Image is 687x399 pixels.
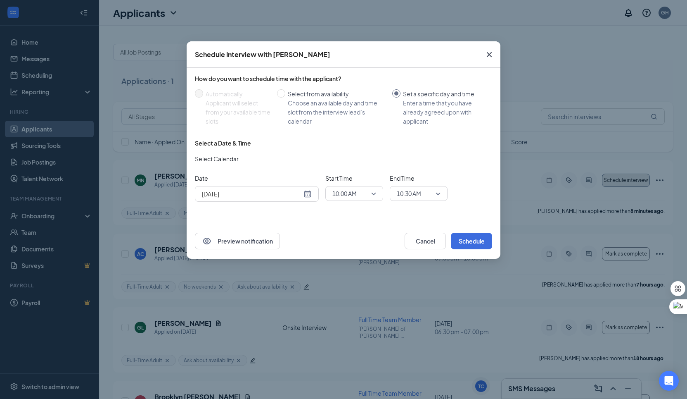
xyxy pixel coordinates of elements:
button: Cancel [405,233,446,249]
span: Start Time [325,174,383,183]
div: Select from availability [288,89,386,98]
span: 10:30 AM [397,187,421,200]
button: EyePreview notification [195,233,280,249]
span: Select Calendar [195,154,239,163]
button: Close [478,41,500,68]
div: Enter a time that you have already agreed upon with applicant [403,98,486,126]
div: Applicant will select from your available time slots [206,98,270,126]
span: 10:00 AM [332,187,357,200]
div: Choose an available day and time slot from the interview lead’s calendar [288,98,386,126]
span: End Time [390,174,448,183]
input: Sep 16, 2025 [202,189,302,198]
div: Schedule Interview with [PERSON_NAME] [195,50,330,59]
button: Schedule [451,233,492,249]
svg: Cross [484,50,494,60]
span: Date [195,174,319,183]
div: Open Intercom Messenger [659,371,679,391]
svg: Eye [202,236,212,246]
div: Set a specific day and time [403,89,486,98]
div: Automatically [206,89,270,98]
div: Select a Date & Time [195,139,251,147]
div: How do you want to schedule time with the applicant? [195,74,492,83]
